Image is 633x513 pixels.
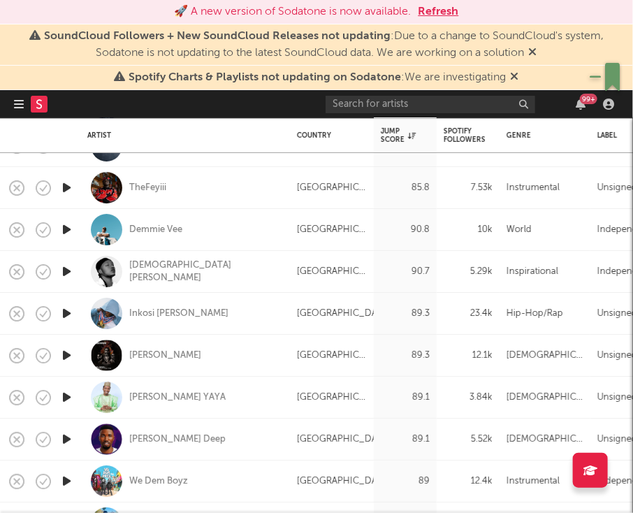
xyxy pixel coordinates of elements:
div: [GEOGRAPHIC_DATA] [297,347,367,364]
div: [GEOGRAPHIC_DATA] [297,473,391,490]
button: Refresh [419,3,459,20]
div: Country [297,131,360,140]
div: 10.1k [444,138,493,154]
div: 10k [444,222,493,238]
div: 12.4k [444,473,493,490]
div: 5.52k [444,431,493,448]
div: [GEOGRAPHIC_DATA] [297,180,367,196]
div: [DEMOGRAPHIC_DATA] [507,389,583,406]
div: [GEOGRAPHIC_DATA] [297,305,391,322]
div: Instrumental [507,180,560,196]
div: 85.8 [381,180,430,196]
div: World [507,222,532,238]
a: [DEMOGRAPHIC_DATA] [PERSON_NAME] [129,259,279,284]
div: 90.9 [381,138,430,154]
div: [DEMOGRAPHIC_DATA] [507,431,583,448]
span: Dismiss [529,48,537,59]
div: [GEOGRAPHIC_DATA] [297,263,367,280]
a: TheFeyiii [129,182,166,194]
input: Search for artists [326,96,535,113]
div: 89.1 [381,431,430,448]
div: [GEOGRAPHIC_DATA] [297,222,367,238]
div: 23.4k [444,305,493,322]
div: 99 + [580,94,597,104]
div: Artist [87,131,276,140]
a: [PERSON_NAME] Deep [129,433,226,446]
div: 7.53k [444,180,493,196]
div: 90.7 [381,263,430,280]
div: [DEMOGRAPHIC_DATA] [507,347,583,364]
span: Spotify Charts & Playlists not updating on Sodatone [129,72,402,83]
a: We Dem Boyz [129,475,188,488]
div: Instrumental [507,473,560,490]
div: Inspirational [507,138,558,154]
div: 89.3 [381,347,430,364]
span: : Due to a change to SoundCloud's system, Sodatone is not updating to the latest SoundCloud data.... [44,31,604,59]
div: Spotify Followers [444,127,486,144]
div: Inspirational [507,263,558,280]
div: 3.84k [444,389,493,406]
div: Jump Score [381,127,416,144]
span: : We are investigating [129,72,507,83]
span: Dismiss [511,72,519,83]
div: 89.3 [381,305,430,322]
div: 89 [381,473,430,490]
div: Genre [507,131,576,140]
a: Inkosi [PERSON_NAME] [129,308,228,320]
div: 🚀 A new version of Sodatone is now available. [175,3,412,20]
div: 90.8 [381,222,430,238]
div: 5.29k [444,263,493,280]
a: [PERSON_NAME] YAYA [129,391,226,404]
div: [GEOGRAPHIC_DATA] [297,138,391,154]
div: Hip-Hop/Rap [507,305,563,322]
div: [GEOGRAPHIC_DATA] [297,389,367,406]
div: 12.1k [444,347,493,364]
a: [PERSON_NAME] [129,349,201,362]
div: 89.1 [381,389,430,406]
button: 99+ [576,99,585,110]
span: SoundCloud Followers + New SoundCloud Releases not updating [44,31,391,42]
a: Demmie Vee [129,224,182,236]
div: [GEOGRAPHIC_DATA] [297,431,391,448]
